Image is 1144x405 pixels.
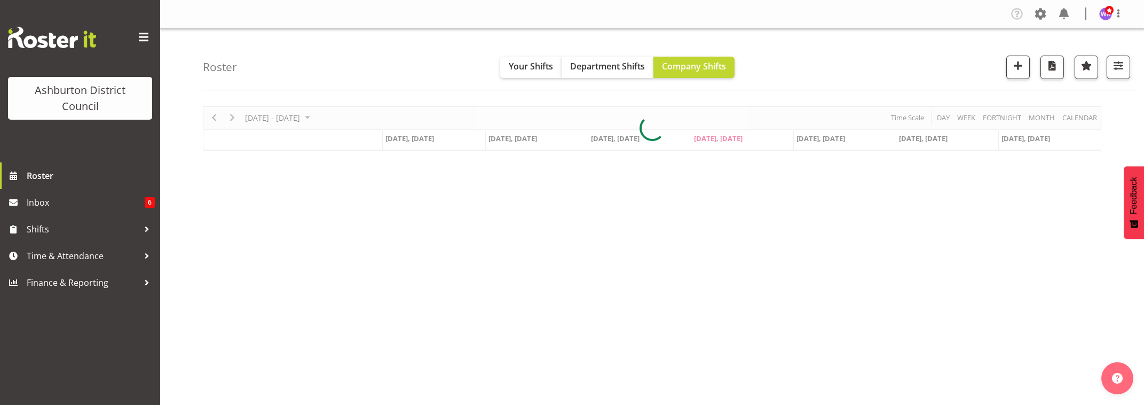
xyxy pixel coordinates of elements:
button: Feedback - Show survey [1124,166,1144,239]
div: Ashburton District Council [19,82,141,114]
span: Shifts [27,221,139,237]
button: Download a PDF of the roster according to the set date range. [1040,56,1064,79]
h4: Roster [203,61,237,73]
span: Department Shifts [570,60,645,72]
span: Company Shifts [662,60,726,72]
img: Rosterit website logo [8,27,96,48]
button: Company Shifts [653,57,735,78]
button: Department Shifts [562,57,653,78]
span: Roster [27,168,155,184]
span: 6 [145,197,155,208]
span: Time & Attendance [27,248,139,264]
span: Finance & Reporting [27,275,139,291]
span: Your Shifts [509,60,553,72]
button: Add a new shift [1006,56,1030,79]
span: Feedback [1129,177,1139,214]
img: help-xxl-2.png [1112,373,1123,384]
span: Inbox [27,194,145,211]
button: Filter Shifts [1107,56,1130,79]
button: Highlight an important date within the roster. [1075,56,1098,79]
img: wendy-keepa436.jpg [1099,7,1112,20]
button: Your Shifts [500,57,562,78]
